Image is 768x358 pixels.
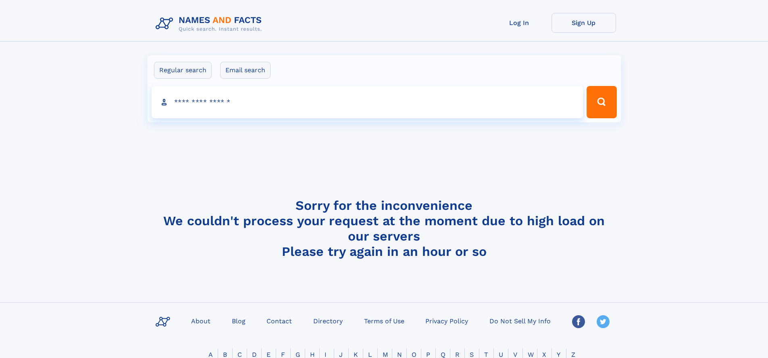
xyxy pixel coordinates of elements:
img: Twitter [597,315,610,328]
a: Blog [229,315,249,327]
a: Directory [310,315,346,327]
a: About [188,315,214,327]
a: Log In [487,13,552,33]
a: Terms of Use [361,315,408,327]
a: Sign Up [552,13,616,33]
label: Email search [220,62,271,79]
img: Logo Names and Facts [152,13,268,35]
h4: Sorry for the inconvenience We couldn't process your request at the moment due to high load on ou... [152,198,616,259]
button: Search Button [587,86,616,118]
a: Do Not Sell My Info [486,315,554,327]
label: Regular search [154,62,212,79]
a: Contact [263,315,295,327]
a: Privacy Policy [422,315,471,327]
img: Facebook [572,315,585,328]
input: search input [152,86,583,118]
